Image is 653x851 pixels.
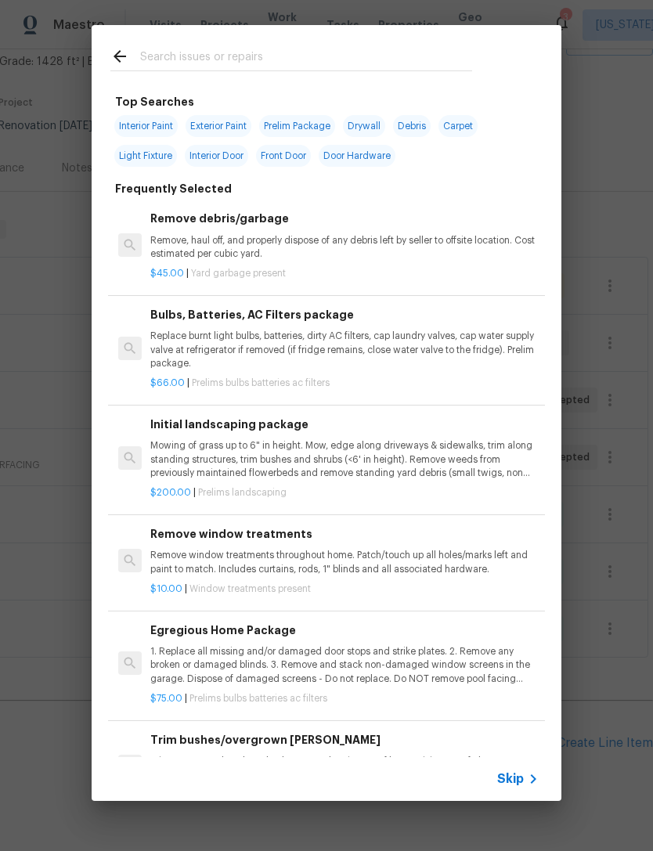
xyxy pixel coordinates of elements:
span: Carpet [438,115,478,137]
p: Mowing of grass up to 6" in height. Mow, edge along driveways & sidewalks, trim along standing st... [150,439,539,479]
span: Debris [393,115,431,137]
span: Door Hardware [319,145,395,167]
span: $10.00 [150,584,182,593]
span: Front Door [256,145,311,167]
span: $75.00 [150,694,182,703]
h6: Top Searches [115,93,194,110]
p: Trim overgrown hegdes & bushes around perimeter of home giving 12" of clearance. Properly dispose... [150,755,539,781]
h6: Remove debris/garbage [150,210,539,227]
p: | [150,267,539,280]
p: Replace burnt light bulbs, batteries, dirty AC filters, cap laundry valves, cap water supply valv... [150,330,539,370]
p: Remove, haul off, and properly dispose of any debris left by seller to offsite location. Cost est... [150,234,539,261]
h6: Trim bushes/overgrown [PERSON_NAME] [150,731,539,748]
span: $66.00 [150,378,185,388]
span: Prelim Package [259,115,335,137]
input: Search issues or repairs [140,47,472,70]
span: Prelims bulbs batteries ac filters [189,694,327,703]
span: Interior Door [185,145,248,167]
span: Skip [497,771,524,787]
h6: Initial landscaping package [150,416,539,433]
span: Drywall [343,115,385,137]
p: | [150,692,539,705]
p: 1. Replace all missing and/or damaged door stops and strike plates. 2. Remove any broken or damag... [150,645,539,685]
span: Exterior Paint [186,115,251,137]
span: Prelims bulbs batteries ac filters [192,378,330,388]
p: | [150,377,539,390]
p: | [150,486,539,499]
h6: Egregious Home Package [150,622,539,639]
span: Prelims landscaping [198,488,287,497]
span: Window treatments present [189,584,311,593]
p: Remove window treatments throughout home. Patch/touch up all holes/marks left and paint to match.... [150,549,539,575]
span: Yard garbage present [191,269,286,278]
span: Light Fixture [114,145,177,167]
span: Interior Paint [114,115,178,137]
h6: Frequently Selected [115,180,232,197]
span: $45.00 [150,269,184,278]
p: | [150,582,539,596]
span: $200.00 [150,488,191,497]
h6: Bulbs, Batteries, AC Filters package [150,306,539,323]
h6: Remove window treatments [150,525,539,543]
